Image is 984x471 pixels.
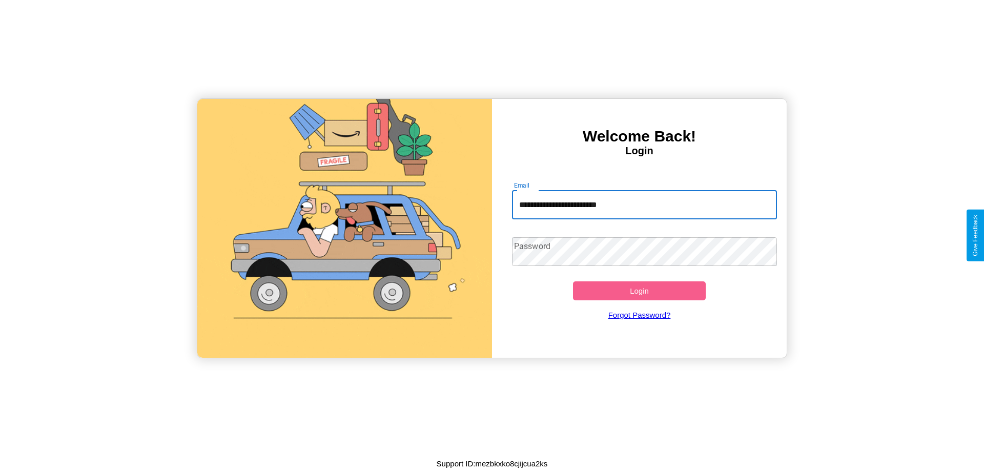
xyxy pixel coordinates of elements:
[573,281,706,300] button: Login
[507,300,772,330] a: Forgot Password?
[972,215,979,256] div: Give Feedback
[514,181,530,190] label: Email
[197,99,492,358] img: gif
[437,457,548,470] p: Support ID: mezbkxko8cjijcua2ks
[492,145,787,157] h4: Login
[492,128,787,145] h3: Welcome Back!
